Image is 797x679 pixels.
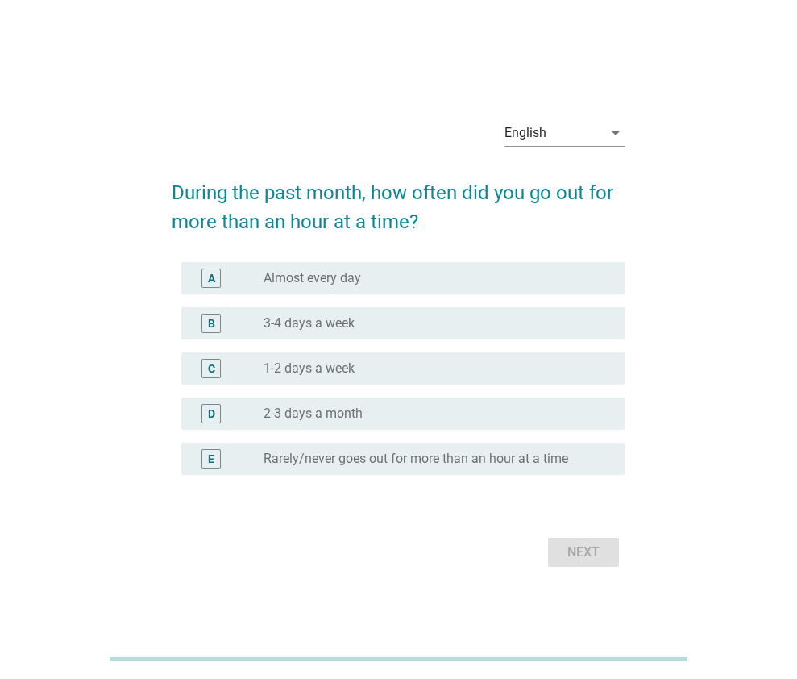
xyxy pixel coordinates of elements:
div: B [208,315,215,332]
label: Rarely/never goes out for more than an hour at a time [264,451,568,467]
label: 1-2 days a week [264,360,355,377]
div: E [208,451,214,468]
label: Almost every day [264,270,361,286]
div: English [504,126,546,140]
label: 2-3 days a month [264,406,363,422]
h2: During the past month, how often did you go out for more than an hour at a time? [172,162,625,236]
i: arrow_drop_down [606,123,625,143]
div: C [208,360,215,377]
div: A [208,270,215,287]
label: 3-4 days a week [264,315,355,331]
div: D [208,406,215,423]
